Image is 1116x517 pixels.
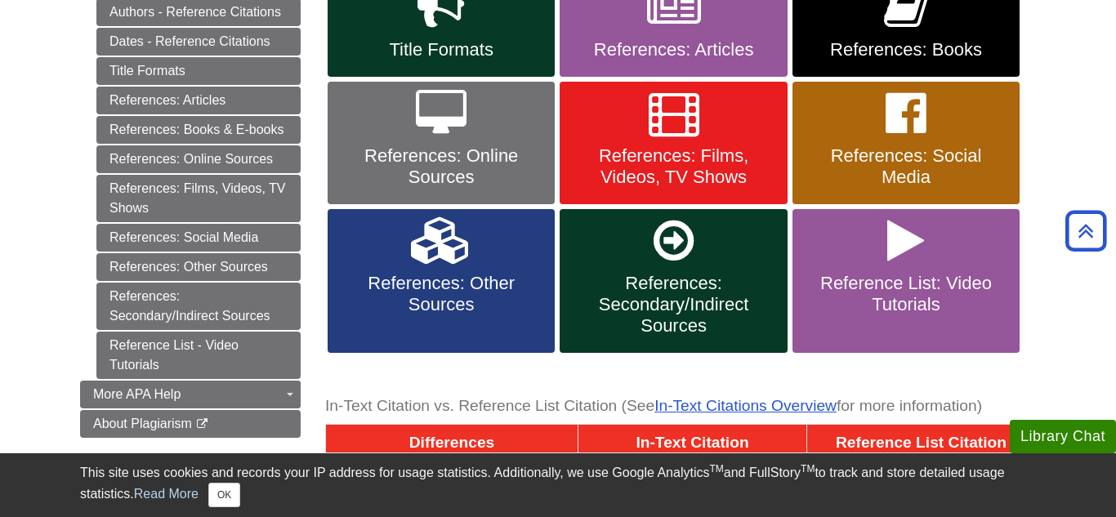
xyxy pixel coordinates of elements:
span: References: Secondary/Indirect Sources [572,273,775,336]
a: In-Text Citations Overview [654,397,837,414]
span: Differences [409,434,495,451]
caption: In-Text Citation vs. Reference List Citation (See for more information) [325,388,1036,425]
a: References: Films, Videos, TV Shows [560,82,787,204]
a: About Plagiarism [80,410,301,438]
a: References: Other Sources [328,209,555,353]
span: About Plagiarism [93,417,192,430]
a: Dates - Reference Citations [96,28,301,56]
a: Read More [134,487,199,501]
button: Library Chat [1010,420,1116,453]
a: References: Social Media [792,82,1020,204]
span: References: Articles [572,39,775,60]
span: References: Social Media [805,145,1007,188]
a: References: Films, Videos, TV Shows [96,175,301,222]
a: References: Secondary/Indirect Sources [96,283,301,330]
button: Close [208,483,240,507]
span: References: Other Sources [340,273,542,315]
a: References: Articles [96,87,301,114]
a: References: Online Sources [328,82,555,204]
span: In-Text Citation [636,434,748,451]
span: References: Films, Videos, TV Shows [572,145,775,188]
span: References: Books [805,39,1007,60]
span: Reference List Citation [836,434,1007,451]
a: Back to Top [1060,220,1112,242]
span: References: Online Sources [340,145,542,188]
a: References: Books & E-books [96,116,301,144]
span: Title Formats [340,39,542,60]
a: Reference List: Video Tutorials [792,209,1020,353]
a: References: Online Sources [96,145,301,173]
span: More APA Help [93,387,181,401]
a: Reference List - Video Tutorials [96,332,301,379]
a: References: Social Media [96,224,301,252]
a: References: Other Sources [96,253,301,281]
sup: TM [801,463,815,475]
i: This link opens in a new window [195,419,209,430]
div: This site uses cookies and records your IP address for usage statistics. Additionally, we use Goo... [80,463,1036,507]
sup: TM [709,463,723,475]
a: Title Formats [96,57,301,85]
a: More APA Help [80,381,301,408]
a: References: Secondary/Indirect Sources [560,209,787,353]
span: Reference List: Video Tutorials [805,273,1007,315]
